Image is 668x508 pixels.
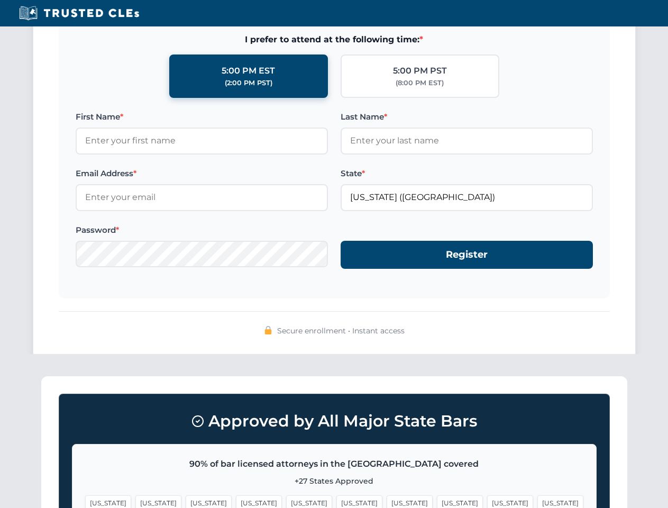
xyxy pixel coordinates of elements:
[393,64,447,78] div: 5:00 PM PST
[76,184,328,211] input: Enter your email
[225,78,272,88] div: (2:00 PM PST)
[76,167,328,180] label: Email Address
[277,325,405,337] span: Secure enrollment • Instant access
[341,167,593,180] label: State
[341,128,593,154] input: Enter your last name
[85,457,583,471] p: 90% of bar licensed attorneys in the [GEOGRAPHIC_DATA] covered
[222,64,275,78] div: 5:00 PM EST
[76,33,593,47] span: I prefer to attend at the following time:
[76,224,328,237] label: Password
[264,326,272,334] img: 🔒
[76,111,328,123] label: First Name
[341,241,593,269] button: Register
[76,128,328,154] input: Enter your first name
[72,407,597,436] h3: Approved by All Major State Bars
[341,111,593,123] label: Last Name
[85,475,583,487] p: +27 States Approved
[396,78,444,88] div: (8:00 PM EST)
[16,5,142,21] img: Trusted CLEs
[341,184,593,211] input: Florida (FL)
